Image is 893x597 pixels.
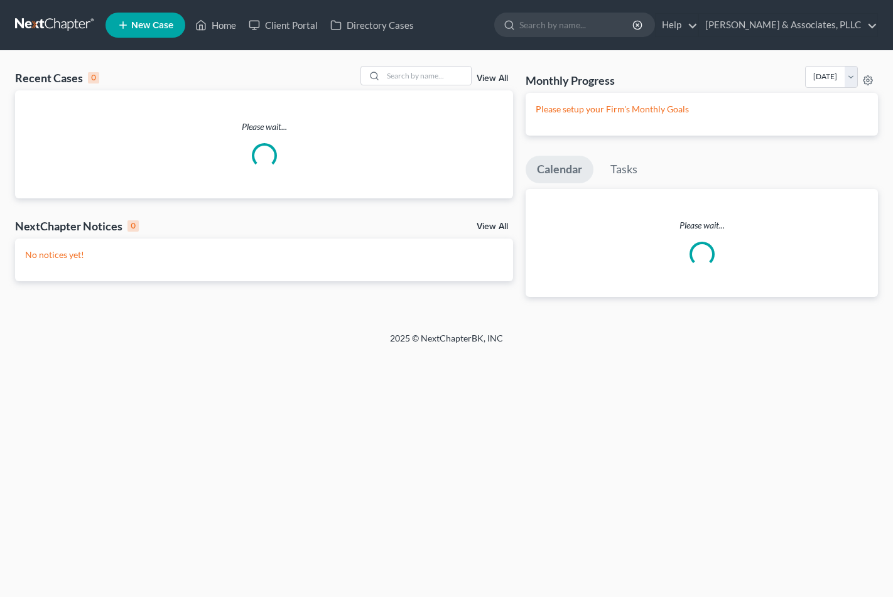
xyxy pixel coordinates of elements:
[131,21,173,30] span: New Case
[15,121,513,133] p: Please wait...
[15,70,99,85] div: Recent Cases
[477,222,508,231] a: View All
[599,156,649,183] a: Tasks
[536,103,868,116] p: Please setup your Firm's Monthly Goals
[383,67,471,85] input: Search by name...
[189,14,242,36] a: Home
[526,219,878,232] p: Please wait...
[25,249,503,261] p: No notices yet!
[324,14,420,36] a: Directory Cases
[88,72,99,83] div: 0
[15,218,139,234] div: NextChapter Notices
[526,73,615,88] h3: Monthly Progress
[526,156,593,183] a: Calendar
[127,220,139,232] div: 0
[656,14,698,36] a: Help
[89,332,804,355] div: 2025 © NextChapterBK, INC
[519,13,634,36] input: Search by name...
[242,14,324,36] a: Client Portal
[477,74,508,83] a: View All
[699,14,877,36] a: [PERSON_NAME] & Associates, PLLC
